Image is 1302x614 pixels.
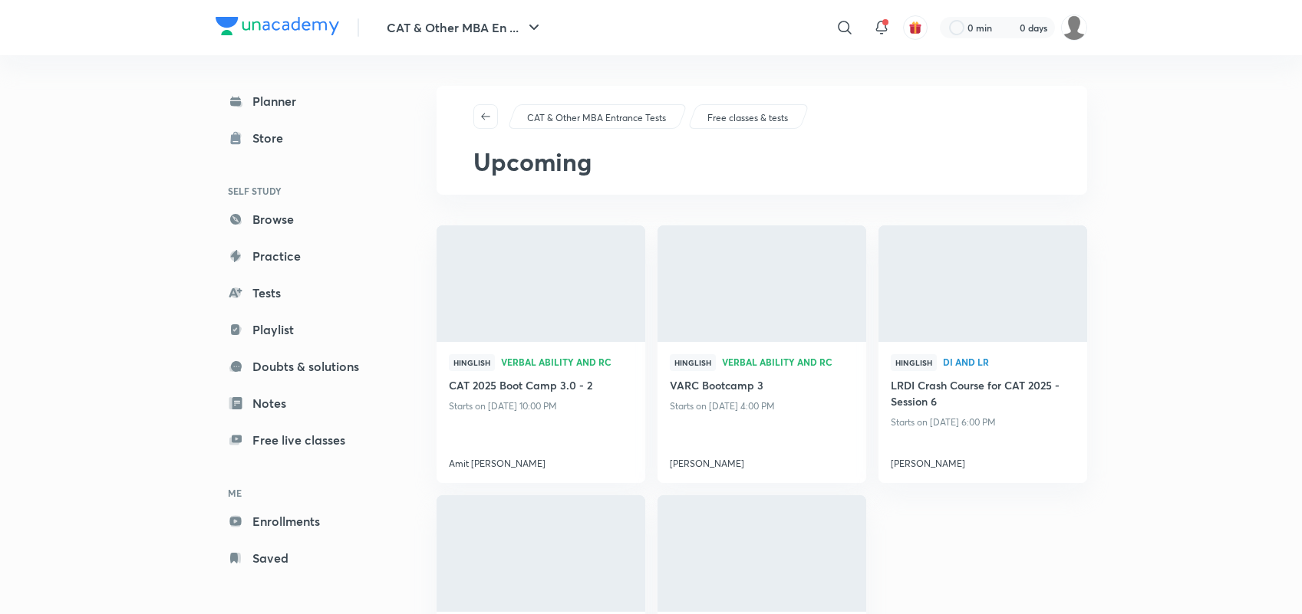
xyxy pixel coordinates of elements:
[252,129,292,147] div: Store
[216,204,394,235] a: Browse
[216,17,339,35] img: Company Logo
[377,12,552,43] button: CAT & Other MBA En ...
[434,494,647,613] img: new-thumbnail
[722,357,854,366] span: Verbal Ability and RC
[1061,15,1087,41] img: Coolm
[216,425,394,455] a: Free live classes
[216,178,394,204] h6: SELF STUDY
[437,225,645,342] a: new-thumbnail
[891,451,1075,471] a: [PERSON_NAME]
[943,357,1075,368] a: DI and LR
[216,506,394,537] a: Enrollments
[891,412,1075,432] p: Starts on [DATE] 6:00 PM
[216,277,394,308] a: Tests
[216,86,394,117] a: Planner
[670,377,854,396] a: VARC Bootcamp 3
[501,357,633,368] a: Verbal Ability and RC
[655,225,868,343] img: new-thumbnail
[216,314,394,345] a: Playlist
[216,480,394,506] h6: ME
[876,225,1089,343] img: new-thumbnail
[891,377,1075,412] a: LRDI Crash Course for CAT 2025 - Session 6
[722,357,854,368] a: Verbal Ability and RC
[501,357,633,366] span: Verbal Ability and RC
[216,17,339,39] a: Company Logo
[449,451,633,471] a: Amit [PERSON_NAME]
[216,123,394,153] a: Store
[670,451,854,471] a: [PERSON_NAME]
[216,351,394,382] a: Doubts & solutions
[434,225,647,343] img: new-thumbnail
[524,111,668,125] a: CAT & Other MBA Entrance Tests
[903,15,928,40] button: avatar
[670,396,854,416] p: Starts on [DATE] 4:00 PM
[449,396,633,416] p: Starts on [DATE] 10:00 PM
[216,543,394,573] a: Saved
[878,225,1087,342] a: new-thumbnail
[707,111,788,125] p: Free classes & tests
[449,354,495,371] span: Hinglish
[908,21,922,34] img: avatar
[704,111,790,125] a: Free classes & tests
[891,354,937,371] span: Hinglish
[658,495,866,612] a: new-thumbnail
[1001,20,1017,35] img: streak
[216,388,394,419] a: Notes
[216,241,394,271] a: Practice
[449,377,633,396] a: CAT 2025 Boot Camp 3.0 - 2
[437,495,645,612] a: new-thumbnail
[943,357,1075,366] span: DI and LR
[527,111,666,125] p: CAT & Other MBA Entrance Tests
[670,354,716,371] span: Hinglish
[655,494,868,613] img: new-thumbnail
[473,147,1087,176] h1: Upcoming
[658,225,866,342] a: new-thumbnail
